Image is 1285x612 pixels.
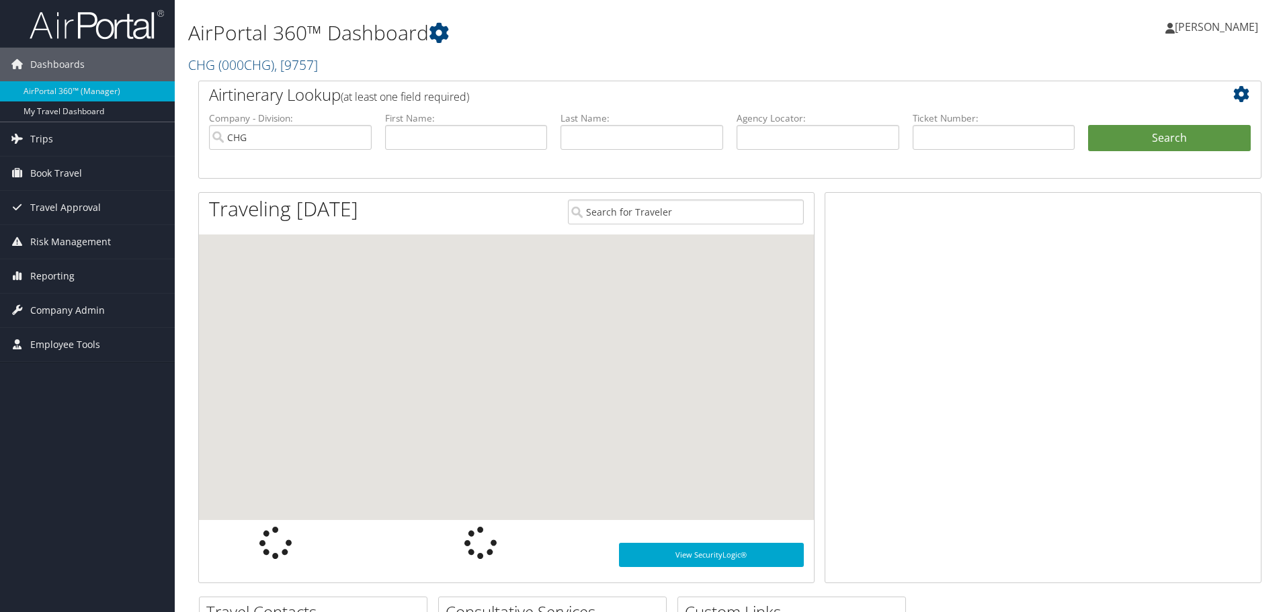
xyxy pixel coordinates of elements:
label: Ticket Number: [913,112,1075,125]
span: Employee Tools [30,328,100,361]
span: Company Admin [30,294,105,327]
span: ( 000CHG ) [218,56,274,74]
span: [PERSON_NAME] [1175,19,1258,34]
h2: Airtinerary Lookup [209,83,1162,106]
span: Trips [30,122,53,156]
h1: AirPortal 360™ Dashboard [188,19,911,47]
span: (at least one field required) [341,89,469,104]
label: Company - Division: [209,112,372,125]
a: CHG [188,56,318,74]
label: Agency Locator: [737,112,899,125]
span: Travel Approval [30,191,101,224]
label: Last Name: [561,112,723,125]
img: airportal-logo.png [30,9,164,40]
input: Search for Traveler [568,200,804,224]
button: Search [1088,125,1251,152]
a: View SecurityLogic® [619,543,804,567]
h1: Traveling [DATE] [209,195,358,223]
span: Risk Management [30,225,111,259]
span: , [ 9757 ] [274,56,318,74]
a: [PERSON_NAME] [1165,7,1272,47]
span: Reporting [30,259,75,293]
span: Book Travel [30,157,82,190]
span: Dashboards [30,48,85,81]
label: First Name: [385,112,548,125]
